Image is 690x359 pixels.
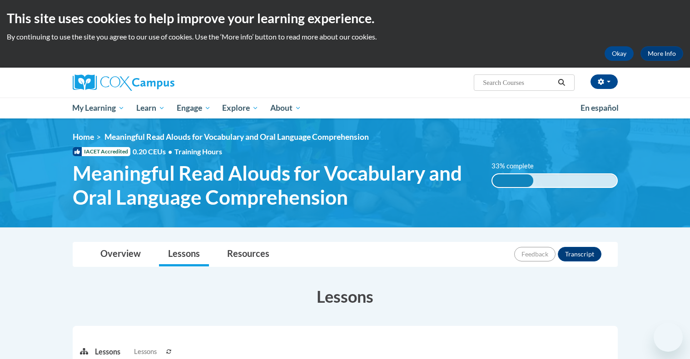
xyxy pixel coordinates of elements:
h2: This site uses cookies to help improve your learning experience. [7,9,683,27]
button: Feedback [514,247,556,261]
a: Explore [216,98,264,118]
p: By continuing to use the site you agree to our use of cookies. Use the ‘More info’ button to read... [7,32,683,42]
button: Account Settings [591,74,618,89]
iframe: Button to launch messaging window [654,323,683,352]
div: Main menu [59,98,631,118]
span: About [270,103,301,113]
button: Transcript [558,247,601,261]
label: 33% complete [491,161,544,171]
span: Training Hours [174,147,222,156]
span: En español [581,103,619,113]
button: Okay [605,46,634,61]
a: Lessons [159,242,209,266]
span: IACET Accredited [73,147,130,156]
a: Learn [130,98,171,118]
input: Search Courses [482,77,555,88]
span: Learn [136,103,165,113]
a: Engage [171,98,217,118]
button: Search [555,77,568,88]
span: • [168,147,172,156]
div: 33% complete [492,174,533,187]
a: About [264,98,307,118]
h3: Lessons [73,285,618,308]
a: Home [73,132,94,142]
span: Meaningful Read Alouds for Vocabulary and Oral Language Comprehension [73,161,478,209]
span: Lessons [134,347,157,357]
a: Cox Campus [73,74,245,91]
a: Resources [218,242,278,266]
a: More Info [640,46,683,61]
span: Explore [222,103,258,113]
a: Overview [91,242,150,266]
img: Cox Campus [73,74,174,91]
a: My Learning [67,98,131,118]
p: Lessons [95,347,120,357]
a: En español [575,98,625,118]
span: Engage [177,103,211,113]
span: My Learning [72,103,124,113]
span: 0.20 CEUs [133,147,174,157]
span: Meaningful Read Alouds for Vocabulary and Oral Language Comprehension [104,132,369,142]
